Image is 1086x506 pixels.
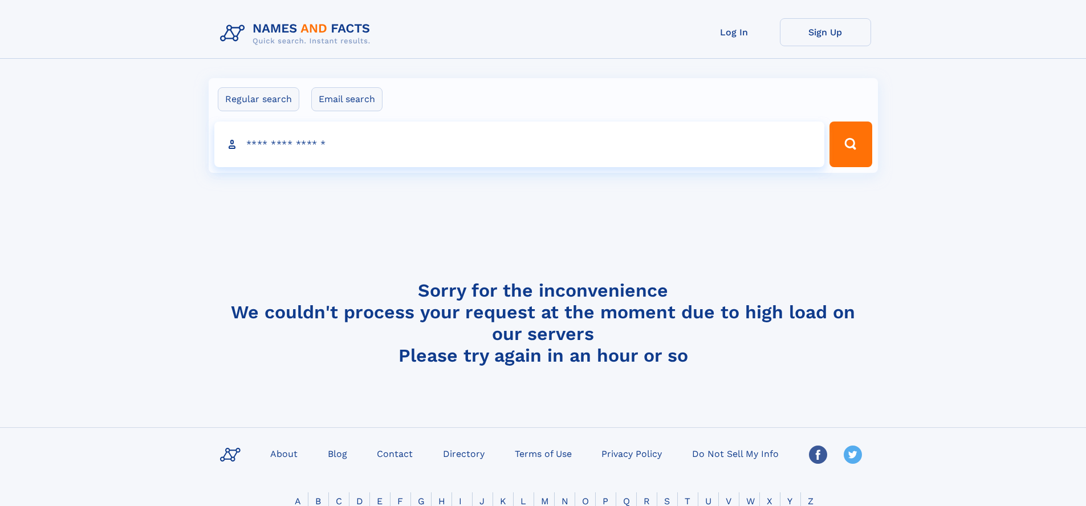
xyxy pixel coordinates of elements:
a: Blog [323,445,352,462]
a: Terms of Use [510,445,576,462]
button: Search Button [829,122,872,167]
a: About [266,445,302,462]
a: Directory [438,445,489,462]
a: Privacy Policy [597,445,666,462]
a: Sign Up [780,18,871,46]
label: Email search [311,87,383,111]
input: search input [214,122,825,167]
img: Twitter [844,446,862,464]
a: Do Not Sell My Info [688,445,783,462]
h4: Sorry for the inconvenience We couldn't process your request at the moment due to high load on ou... [215,280,871,366]
img: Facebook [809,446,827,464]
a: Contact [372,445,417,462]
label: Regular search [218,87,299,111]
a: Log In [689,18,780,46]
img: Logo Names and Facts [215,18,380,49]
